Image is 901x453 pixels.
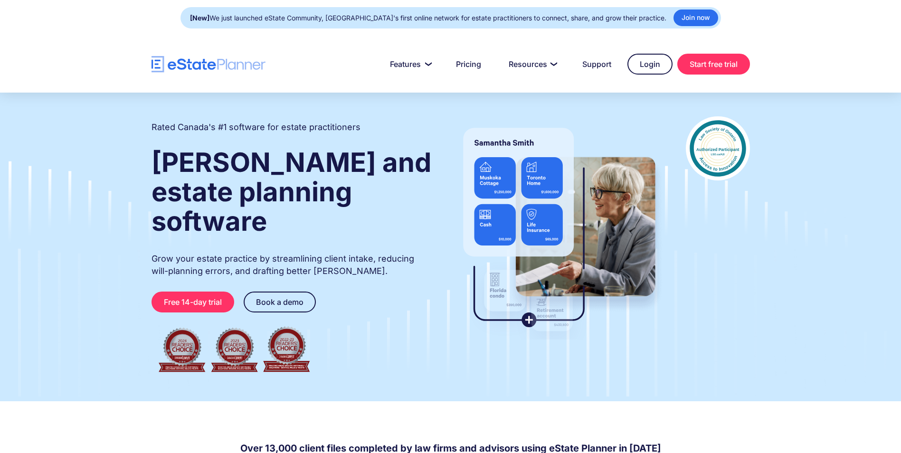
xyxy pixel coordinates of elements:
strong: [PERSON_NAME] and estate planning software [152,146,431,237]
h2: Rated Canada's #1 software for estate practitioners [152,121,360,133]
a: home [152,56,266,73]
a: Pricing [445,55,493,74]
a: Login [627,54,673,75]
p: Grow your estate practice by streamlining client intake, reducing will-planning errors, and draft... [152,253,433,277]
a: Support [571,55,623,74]
a: Book a demo [244,292,316,312]
a: Resources [497,55,566,74]
img: estate planner showing wills to their clients, using eState Planner, a leading estate planning so... [452,116,667,340]
a: Free 14-day trial [152,292,234,312]
a: Start free trial [677,54,750,75]
a: Join now [673,9,718,26]
div: We just launched eState Community, [GEOGRAPHIC_DATA]'s first online network for estate practition... [190,11,666,25]
a: Features [379,55,440,74]
strong: [New] [190,14,209,22]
